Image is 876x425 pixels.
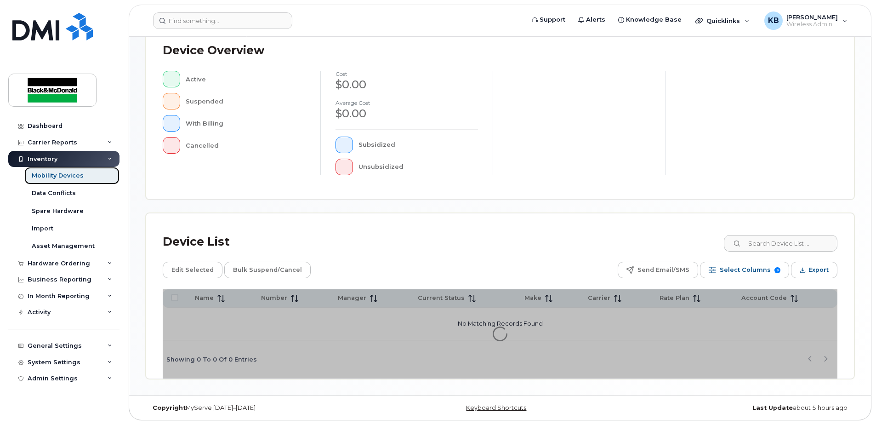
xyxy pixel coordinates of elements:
[171,263,214,277] span: Edit Selected
[791,262,837,278] button: Export
[540,15,565,24] span: Support
[186,115,306,132] div: With Billing
[336,106,478,121] div: $0.00
[153,404,186,411] strong: Copyright
[358,137,478,153] div: Subsidized
[586,15,605,24] span: Alerts
[163,262,222,278] button: Edit Selected
[758,11,854,30] div: Kayleen Bakke
[700,262,789,278] button: Select Columns 9
[618,404,854,412] div: about 5 hours ago
[612,11,688,29] a: Knowledge Base
[186,93,306,109] div: Suspended
[466,404,526,411] a: Keyboard Shortcuts
[163,39,264,63] div: Device Overview
[186,71,306,87] div: Active
[572,11,612,29] a: Alerts
[706,17,740,24] span: Quicklinks
[752,404,793,411] strong: Last Update
[186,137,306,154] div: Cancelled
[224,262,311,278] button: Bulk Suspend/Cancel
[689,11,756,30] div: Quicklinks
[720,263,771,277] span: Select Columns
[618,262,698,278] button: Send Email/SMS
[724,235,837,252] input: Search Device List ...
[808,263,829,277] span: Export
[786,13,838,21] span: [PERSON_NAME]
[153,12,292,29] input: Find something...
[626,15,682,24] span: Knowledge Base
[336,100,478,106] h4: Average cost
[774,267,780,273] span: 9
[233,263,302,277] span: Bulk Suspend/Cancel
[146,404,382,412] div: MyServe [DATE]–[DATE]
[637,263,689,277] span: Send Email/SMS
[768,15,779,26] span: KB
[358,159,478,175] div: Unsubsidized
[525,11,572,29] a: Support
[336,77,478,92] div: $0.00
[163,230,230,254] div: Device List
[786,21,838,28] span: Wireless Admin
[336,71,478,77] h4: cost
